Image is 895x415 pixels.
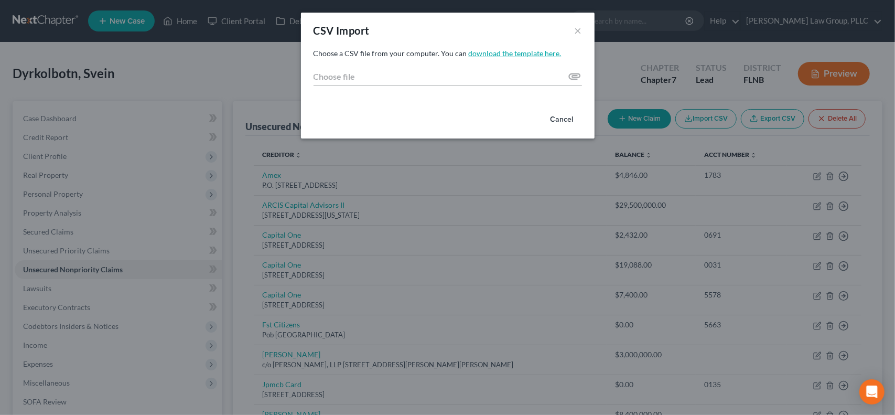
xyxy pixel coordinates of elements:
a: download the template here. [469,49,562,58]
button: Cancel [542,109,582,130]
span: CSV Import [314,24,370,37]
button: × [575,24,582,37]
div: Open Intercom Messenger [859,379,885,405]
span: Choose a CSV file from your computer. You can [314,49,467,58]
